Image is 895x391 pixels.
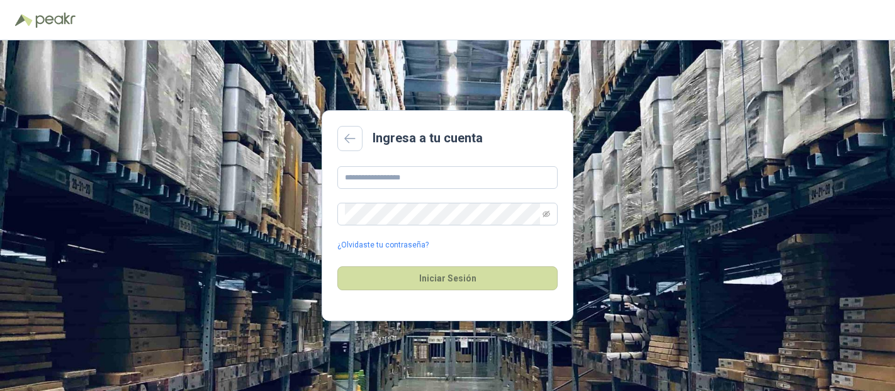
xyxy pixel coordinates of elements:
[15,14,33,26] img: Logo
[337,239,429,251] a: ¿Olvidaste tu contraseña?
[373,128,483,148] h2: Ingresa a tu cuenta
[543,210,550,218] span: eye-invisible
[35,13,76,28] img: Peakr
[337,266,558,290] button: Iniciar Sesión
